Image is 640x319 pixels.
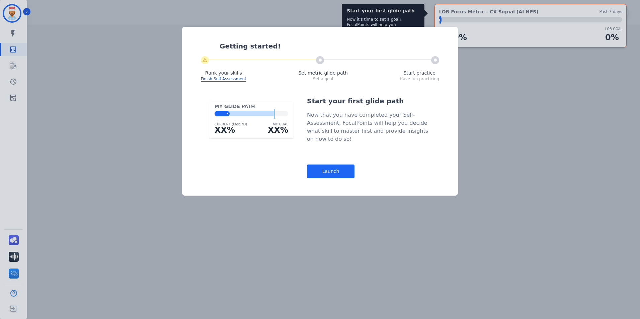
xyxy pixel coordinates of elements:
div: XX% [215,125,247,135]
div: Now that you have completed your Self-Assessment, FocalPoints will help you decide what skill to ... [307,111,431,143]
div: Getting started! [220,41,439,51]
div: Have fun practicing [400,76,439,82]
div: Set metric glide path [298,70,347,76]
div: ⚠ [201,56,209,64]
div: XX% [268,125,288,135]
div: MY GOAL [268,122,288,127]
div: Start your first glide path [307,96,431,106]
div: Set a goal [298,76,347,82]
div: Rank your skills [201,70,246,76]
span: Finish Self-Assessment [201,77,246,82]
div: MY GLIDE PATH [215,103,288,110]
div: Launch [307,165,354,178]
div: Start practice [400,70,439,76]
div: CURRENT (Last 7D) [215,122,247,127]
